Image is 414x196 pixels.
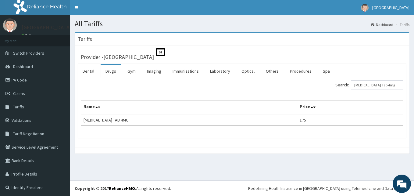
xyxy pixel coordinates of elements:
a: Others [261,65,284,78]
span: Claims [13,91,25,96]
span: St [156,48,165,56]
th: Name [81,100,297,114]
a: Gym [123,65,141,78]
a: Online [21,33,36,38]
a: Imaging [142,65,166,78]
a: RelianceHMO [109,186,135,191]
a: Immunizations [168,65,204,78]
strong: Copyright © 2017 . [75,186,136,191]
h3: Provider - [GEOGRAPHIC_DATA] [81,54,154,60]
footer: All rights reserved. [70,180,414,196]
a: Optical [237,65,259,78]
a: Spa [318,65,335,78]
p: [GEOGRAPHIC_DATA] [21,25,72,30]
label: Search: [335,80,403,89]
span: Tariffs [13,104,24,110]
td: 175 [297,114,403,126]
h3: Tariffs [78,36,92,42]
td: [MEDICAL_DATA] TAB 4MG [81,114,297,126]
span: Dashboard [13,64,33,69]
a: Drugs [101,65,121,78]
a: Laboratory [205,65,235,78]
div: Redefining Heath Insurance in [GEOGRAPHIC_DATA] using Telemedicine and Data Science! [248,185,409,191]
a: Procedures [285,65,316,78]
span: Switch Providers [13,50,44,56]
span: Tariff Negotiation [13,131,44,136]
h1: All Tariffs [75,20,409,28]
img: User Image [3,18,17,32]
a: Dashboard [371,22,393,27]
li: Tariffs [394,22,409,27]
input: Search: [351,80,403,89]
span: [GEOGRAPHIC_DATA] [372,5,409,10]
a: Dental [78,65,99,78]
img: User Image [361,4,369,12]
th: Price [297,100,403,114]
